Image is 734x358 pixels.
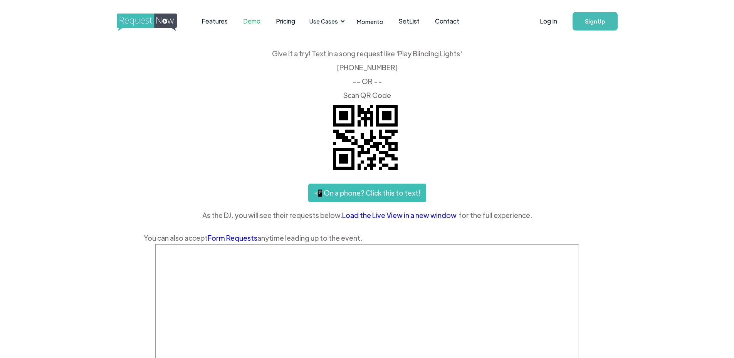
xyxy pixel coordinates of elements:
[391,9,427,33] a: SetList
[305,9,347,33] div: Use Cases
[235,9,268,33] a: Demo
[194,9,235,33] a: Features
[268,9,303,33] a: Pricing
[117,14,191,31] img: requestnow logo
[532,8,565,35] a: Log In
[309,17,338,25] div: Use Cases
[342,209,459,221] a: Load the Live View in a new window
[573,12,618,30] a: Sign Up
[327,99,404,176] img: QR code
[349,10,391,33] a: Momento
[144,50,591,99] div: Give it a try! Text in a song request like 'Play Blinding Lights' ‍ [PHONE_NUMBER] -- OR -- ‍ Sca...
[308,184,426,202] a: 📲 On a phone? Click this to text!
[208,233,257,242] a: Form Requests
[144,209,591,221] div: As the DJ, you will see their requests below. for the full experience.
[144,232,591,244] div: You can also accept anytime leading up to the event.
[117,14,175,29] a: home
[427,9,467,33] a: Contact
